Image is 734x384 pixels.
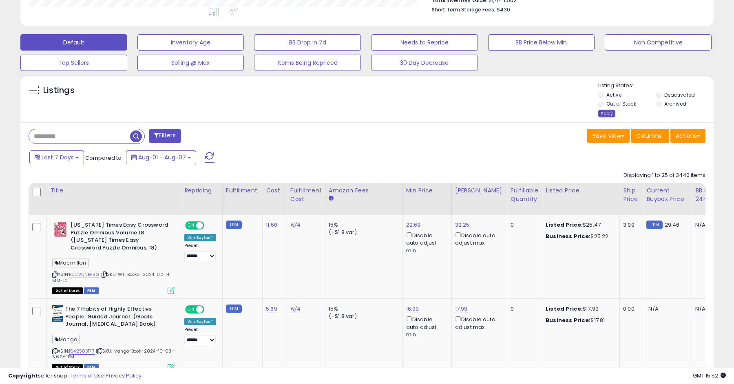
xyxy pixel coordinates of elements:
[42,153,74,161] span: Last 7 Days
[69,271,99,278] a: B0CVNNBFSG
[184,234,216,241] div: Win BuyBox *
[20,34,127,51] button: Default
[664,91,695,98] label: Deactivated
[186,306,196,313] span: ON
[455,221,470,229] a: 32.25
[648,305,658,313] span: N/A
[511,186,539,203] div: Fulfillable Quantity
[606,91,621,98] label: Active
[254,55,361,71] button: Items Being Repriced
[137,34,244,51] button: Inventory Age
[511,305,536,313] div: 0
[20,55,127,71] button: Top Sellers
[184,243,216,261] div: Preset:
[406,221,421,229] a: 22.69
[138,153,186,161] span: Aug-01 - Aug-07
[631,129,669,143] button: Columns
[71,221,170,254] b: [US_STATE] Times Easy Crossword Puzzle Omnibus Volume 18 ([US_STATE] Times Easy Crossword Puzzle ...
[432,6,495,13] b: Short Term Storage Fees:
[43,85,75,96] h5: Listings
[546,221,613,229] div: $25.47
[85,154,123,162] span: Compared to:
[186,222,196,229] span: ON
[329,229,396,236] div: (+$1.8 var)
[406,305,419,313] a: 16.99
[371,55,478,71] button: 30 Day Decrease
[137,55,244,71] button: Selling @ Max
[254,34,361,51] button: BB Drop in 7d
[8,372,38,380] strong: Copyright
[488,34,595,51] button: BB Price Below Min
[184,186,219,195] div: Repricing
[623,305,637,313] div: 0.00
[290,221,300,229] a: N/A
[266,186,283,195] div: Cost
[455,186,504,195] div: [PERSON_NAME]
[329,313,396,320] div: (+$1.8 var)
[546,233,613,240] div: $25.22
[70,372,104,380] a: Terms of Use
[50,186,177,195] div: Title
[52,335,80,344] span: Mango
[455,315,501,331] div: Disable auto adjust max
[455,305,468,313] a: 17.99
[695,186,725,203] div: BB Share 24h.
[406,186,448,195] div: Min Price
[371,34,478,51] button: Needs to Reprice
[290,186,322,203] div: Fulfillment Cost
[546,316,590,324] b: Business Price:
[226,305,242,313] small: FBM
[52,258,89,267] span: Macmillan
[329,305,396,313] div: 15%
[623,172,705,179] div: Displaying 1 to 25 of 3440 items
[184,327,216,345] div: Preset:
[290,305,300,313] a: N/A
[455,231,501,247] div: Disable auto adjust max
[665,221,680,229] span: 29.46
[587,129,630,143] button: Save View
[546,305,583,313] b: Listed Price:
[606,100,636,107] label: Out of Stock
[598,82,713,90] p: Listing States:
[203,222,216,229] span: OFF
[84,287,99,294] span: FBM
[695,221,722,229] div: N/A
[605,34,712,51] button: Non Competitive
[646,186,688,203] div: Current Buybox Price
[511,221,536,229] div: 0
[52,271,172,283] span: | SKU: WT-Books-2024-02-14-MM-10
[670,129,705,143] button: Actions
[226,221,242,229] small: FBM
[149,129,181,143] button: Filters
[636,132,662,140] span: Columns
[106,372,141,380] a: Privacy Policy
[266,221,277,229] a: 11.60
[664,100,686,107] label: Archived
[203,306,216,313] span: OFF
[126,150,196,164] button: Aug-01 - Aug-07
[52,348,174,360] span: | SKU: Mango-Book-2024-10-03-5.69-FBM
[52,287,83,294] span: All listings that are currently out of stock and unavailable for purchase on Amazon
[695,305,722,313] div: N/A
[69,348,95,355] a: 1642503177
[29,150,84,164] button: Last 7 Days
[623,221,637,229] div: 3.99
[329,221,396,229] div: 15%
[546,232,590,240] b: Business Price:
[623,186,639,203] div: Ship Price
[8,372,141,380] div: seller snap | |
[497,6,510,13] span: $430
[546,221,583,229] b: Listed Price:
[546,305,613,313] div: $17.99
[329,195,334,202] small: Amazon Fees.
[184,318,216,325] div: Win BuyBox *
[329,186,399,195] div: Amazon Fees
[546,186,616,195] div: Listed Price
[226,186,259,195] div: Fulfillment
[406,315,445,338] div: Disable auto adjust min
[406,231,445,254] div: Disable auto adjust min
[52,221,69,238] img: 51KFcMHQRpL._SL40_.jpg
[546,317,613,324] div: $17.81
[65,305,164,330] b: The 7 Habits of Highly Effective People: Guided Journal: (Goals Journal, [MEDICAL_DATA] Book)
[598,110,615,117] div: Apply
